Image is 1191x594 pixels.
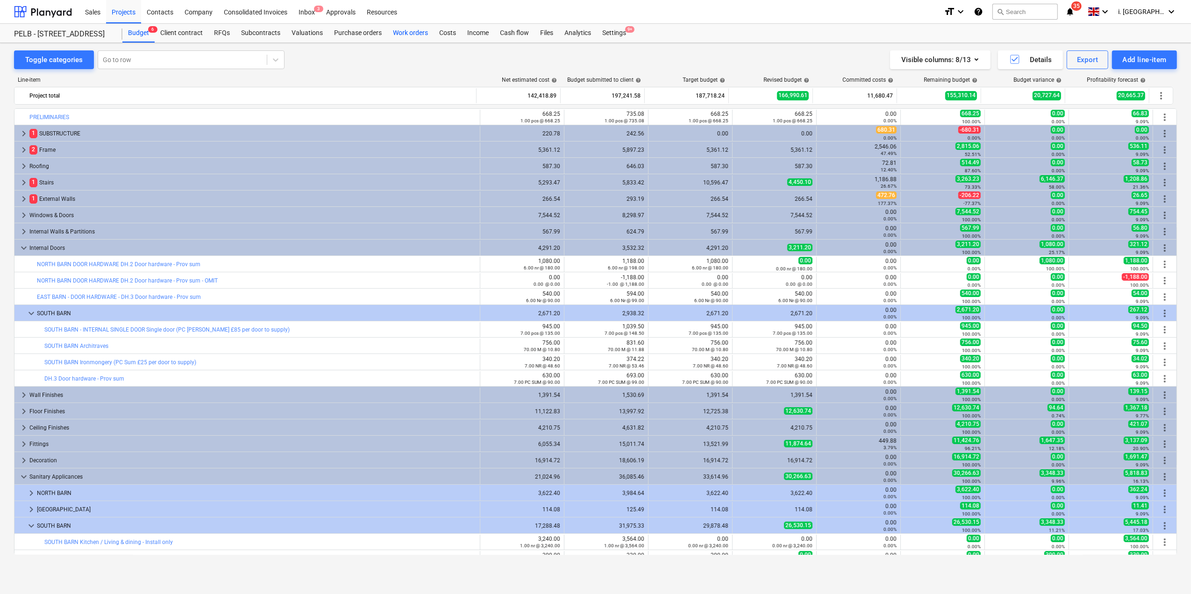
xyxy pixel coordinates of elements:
div: 567.99 [736,228,813,235]
button: Toggle categories [14,50,94,69]
span: 54.00 [1132,290,1149,297]
a: Files [535,24,559,42]
span: More actions [1159,488,1170,499]
small: 73.33% [965,184,981,190]
small: 1.00 pcs @ 735.08 [605,118,644,123]
div: 668.25 [736,111,813,124]
span: keyboard_arrow_down [18,242,29,254]
span: More actions [1159,291,1170,303]
div: 293.19 [568,196,644,202]
div: 0.00 [652,130,728,137]
div: 0.00 [652,274,728,287]
span: More actions [1155,90,1167,101]
small: 12.40% [881,167,897,172]
span: keyboard_arrow_right [18,144,29,156]
small: 100.00% [962,217,981,222]
a: PRELIMINARIES [29,114,69,120]
span: More actions [1159,389,1170,401]
div: 3,532.32 [568,245,644,251]
span: More actions [1159,438,1170,450]
small: 0.00% [884,249,897,254]
span: keyboard_arrow_right [18,422,29,433]
span: More actions [1159,144,1170,156]
small: 0.00% [884,118,897,123]
span: More actions [1159,537,1170,548]
span: 1,080.00 [1040,257,1065,264]
span: keyboard_arrow_right [18,210,29,221]
div: 1,188.00 [568,258,644,271]
div: 72.81 [820,160,897,173]
small: 1.00 pcs @ 668.25 [521,118,560,123]
span: More actions [1159,455,1170,466]
div: 587.30 [484,163,560,170]
div: Client contract [155,24,208,42]
small: 9.09% [1136,217,1149,222]
div: 197,241.58 [564,88,641,103]
a: SOUTH BARN Ironmongery (PC Sum £25 per door to supply) [44,359,196,366]
span: help [1138,78,1146,83]
span: help [970,78,977,83]
div: Stairs [29,175,476,190]
span: More actions [1159,340,1170,352]
small: 0.00% [884,282,897,287]
div: Budget variance [1013,77,1062,83]
a: SOUTH BARN Architraves [44,343,108,349]
span: keyboard_arrow_right [18,193,29,205]
span: 20,727.64 [1033,91,1061,100]
div: 0.00 [820,111,897,124]
small: 1.00 pcs @ 668.25 [689,118,728,123]
small: 0.00% [1052,201,1065,206]
span: More actions [1159,471,1170,482]
a: SOUTH BARN Kitchen / Living & dining - Install only [44,539,173,545]
small: 9.09% [1136,152,1149,157]
span: i. [GEOGRAPHIC_DATA] [1118,8,1165,15]
span: 0.00 [1051,159,1065,166]
span: 3,211.20 [787,244,813,251]
i: keyboard_arrow_down [955,6,966,17]
span: search [997,8,1004,15]
span: 7,544.52 [956,208,981,215]
div: PELB - [STREET_ADDRESS] [14,29,111,39]
div: SUBSTRUCTURE [29,126,476,141]
small: 52.51% [965,152,981,157]
div: Details [1009,54,1052,66]
div: 0.00 [820,209,897,222]
a: NORTH BARN DOOR HARDWARE DH.2 Door hardware - Prov sum - OMIT [37,277,218,284]
span: 1,080.00 [1040,240,1065,248]
small: 0.00% [968,266,981,271]
small: 58.00% [1049,184,1065,190]
span: More actions [1159,406,1170,417]
div: Frame [29,142,476,157]
div: 5,293.47 [484,179,560,186]
div: 0.00 [484,274,560,287]
span: 9+ [625,26,635,33]
div: 8,298.97 [568,212,644,219]
span: More actions [1159,504,1170,515]
div: Internal Walls & Partitions [29,224,476,239]
span: 0.00 [1051,290,1065,297]
a: Valuations [286,24,328,42]
div: 0.00 [820,274,897,287]
span: help [549,78,557,83]
span: keyboard_arrow_right [18,389,29,401]
div: 5,897.23 [568,147,644,153]
span: 567.99 [960,224,981,232]
span: 0.00 [1051,224,1065,232]
span: 6,146.37 [1040,175,1065,183]
span: 536.11 [1128,142,1149,150]
span: help [1054,78,1062,83]
a: Costs [434,24,462,42]
small: 0.00% [1136,135,1149,141]
span: 6 [148,26,157,33]
small: 26.67% [881,184,897,189]
span: help [886,78,893,83]
span: 1 [29,194,37,203]
div: Subcontracts [235,24,286,42]
span: More actions [1159,112,1170,123]
div: 646.03 [568,163,644,170]
small: 0.00% [1052,135,1065,141]
small: 9.09% [1136,233,1149,239]
span: 58.73 [1132,159,1149,166]
span: 0.00 [967,257,981,264]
